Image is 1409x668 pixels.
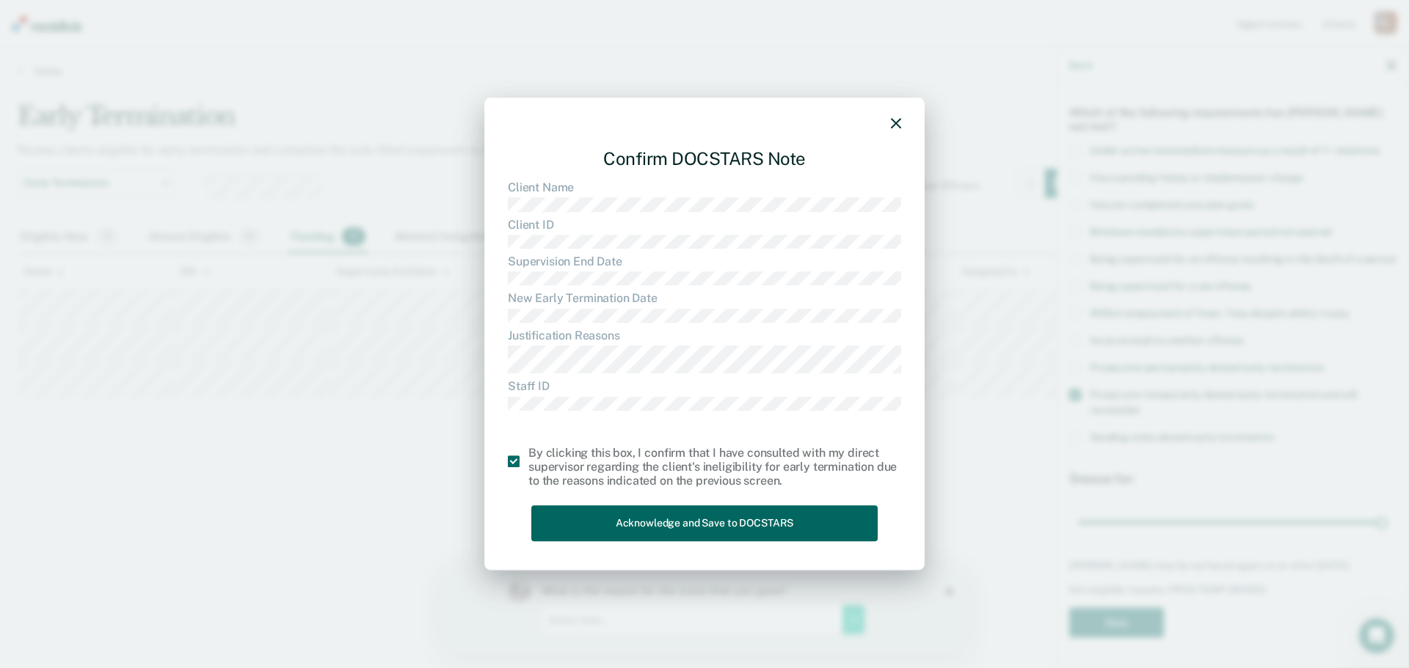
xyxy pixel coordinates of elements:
button: Acknowledge and Save to DOCSTARS [531,506,878,542]
input: Enter text... [100,40,401,69]
div: Close survey [503,22,512,31]
dt: Client ID [508,218,901,232]
div: Confirm DOCSTARS Note [508,136,901,181]
img: Profile image for Kim [65,15,88,38]
dt: Client Name [508,181,901,195]
dt: New Early Termination Date [508,292,901,306]
div: What is the reason for the score that you gave? [100,19,439,32]
dt: Justification Reasons [508,329,901,342]
dt: Supervision End Date [508,254,901,268]
div: By clicking this box, I confirm that I have consulted with my direct supervisor regarding the cli... [528,446,901,488]
dt: Staff ID [508,380,901,394]
button: Submit your response [401,40,423,69]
